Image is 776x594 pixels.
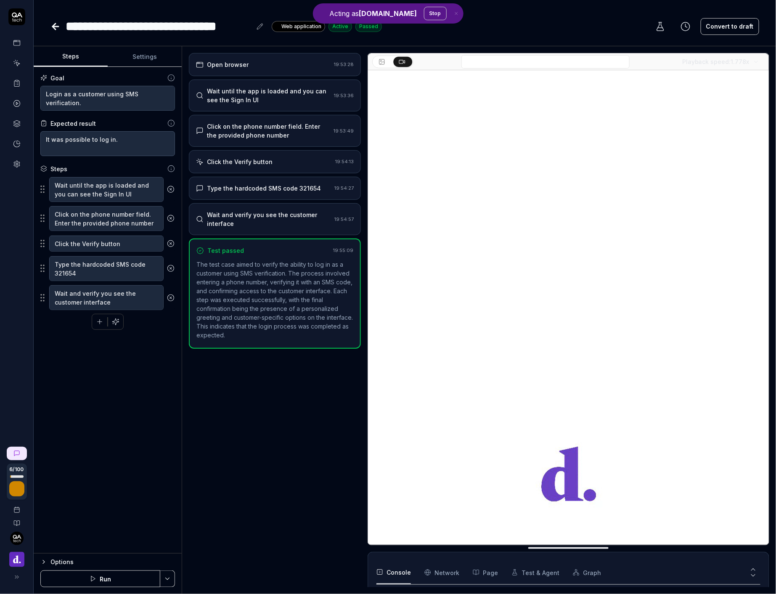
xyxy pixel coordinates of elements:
button: Settings [108,47,182,67]
div: Suggestions [40,206,175,231]
img: Done Logo [9,552,24,567]
button: Remove step [164,260,178,277]
a: Documentation [3,513,30,527]
time: 19:54:27 [334,185,354,191]
button: Options [40,557,175,567]
button: Remove step [164,210,178,227]
button: Run [40,570,160,587]
button: Remove step [164,181,178,198]
span: 6 / 100 [10,467,24,472]
button: Network [424,561,459,584]
div: Suggestions [40,235,175,252]
time: 19:53:36 [334,93,354,98]
div: Click on the phone number field. Enter the provided phone number [207,122,330,140]
a: Book a call with us [3,500,30,513]
div: Options [50,557,175,567]
div: Click the Verify button [207,157,273,166]
div: Test passed [207,246,244,255]
div: Passed [355,21,382,32]
button: Done Logo [3,545,30,569]
p: The test case aimed to verify the ability to log in as a customer using SMS verification. The pro... [196,260,353,339]
div: Active [328,21,352,32]
button: Convert to draft [701,18,759,35]
a: Web application [272,21,325,32]
div: Goal [50,74,64,82]
div: Steps [50,164,67,173]
div: Wait until the app is loaded and you can see the Sign In UI [207,87,331,104]
span: Web application [281,23,321,30]
button: Stop [424,7,447,20]
time: 19:53:49 [334,128,354,134]
button: View version history [675,18,696,35]
button: Remove step [164,289,178,306]
button: Console [376,561,411,584]
div: Suggestions [40,285,175,310]
button: Test & Agent [511,561,559,584]
button: Graph [573,561,601,584]
div: Expected result [50,119,96,128]
img: 7ccf6c19-61ad-4a6c-8811-018b02a1b829.jpg [10,532,24,545]
button: Steps [34,47,108,67]
button: Page [473,561,498,584]
a: New conversation [7,447,27,460]
div: Suggestions [40,177,175,202]
time: 19:54:57 [334,216,354,222]
div: Suggestions [40,256,175,281]
div: Playback speed: [682,57,750,66]
div: Type the hardcoded SMS code 321654 [207,184,321,193]
div: Open browser [207,60,249,69]
time: 19:55:09 [333,247,353,253]
time: 19:54:13 [335,159,354,164]
time: 19:53:28 [334,61,354,67]
div: Wait and verify you see the customer interface [207,210,331,228]
button: Remove step [164,235,178,252]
